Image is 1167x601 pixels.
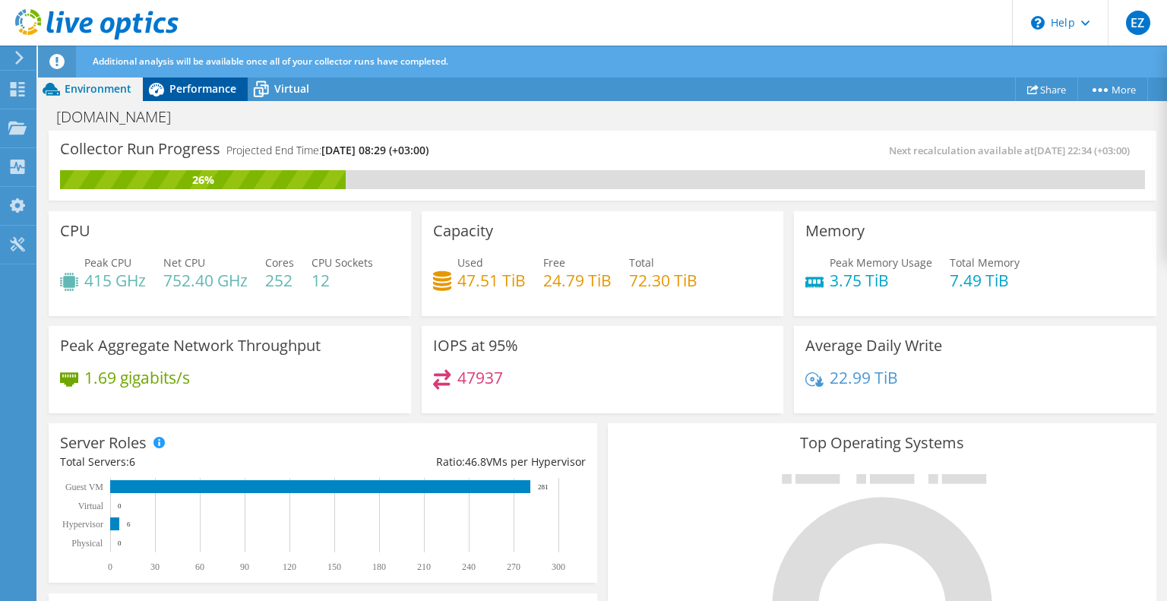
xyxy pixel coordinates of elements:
[195,561,204,572] text: 60
[283,561,296,572] text: 120
[830,255,932,270] span: Peak Memory Usage
[433,223,493,239] h3: Capacity
[127,520,131,528] text: 6
[60,454,323,470] div: Total Servers:
[465,454,486,469] span: 46.8
[889,144,1137,157] span: Next recalculation available at
[805,223,865,239] h3: Memory
[457,369,503,386] h4: 47937
[830,369,898,386] h4: 22.99 TiB
[507,561,520,572] text: 270
[118,502,122,510] text: 0
[538,483,549,491] text: 281
[543,255,565,270] span: Free
[321,143,429,157] span: [DATE] 08:29 (+03:00)
[78,501,104,511] text: Virtual
[1126,11,1150,35] span: EZ
[65,482,103,492] text: Guest VM
[265,272,294,289] h4: 252
[629,272,697,289] h4: 72.30 TiB
[93,55,448,68] span: Additional analysis will be available once all of your collector runs have completed.
[226,142,429,159] h4: Projected End Time:
[830,272,932,289] h4: 3.75 TiB
[84,255,131,270] span: Peak CPU
[129,454,135,469] span: 6
[71,538,103,549] text: Physical
[312,255,373,270] span: CPU Sockets
[60,223,90,239] h3: CPU
[372,561,386,572] text: 180
[950,255,1020,270] span: Total Memory
[543,272,612,289] h4: 24.79 TiB
[84,272,146,289] h4: 415 GHz
[312,272,373,289] h4: 12
[274,81,309,96] span: Virtual
[240,561,249,572] text: 90
[462,561,476,572] text: 240
[433,337,518,354] h3: IOPS at 95%
[552,561,565,572] text: 300
[619,435,1145,451] h3: Top Operating Systems
[65,81,131,96] span: Environment
[323,454,586,470] div: Ratio: VMs per Hypervisor
[60,337,321,354] h3: Peak Aggregate Network Throughput
[629,255,654,270] span: Total
[805,337,942,354] h3: Average Daily Write
[1015,77,1078,101] a: Share
[49,109,194,125] h1: [DOMAIN_NAME]
[163,255,205,270] span: Net CPU
[1077,77,1148,101] a: More
[265,255,294,270] span: Cores
[1031,16,1045,30] svg: \n
[84,369,190,386] h4: 1.69 gigabits/s
[108,561,112,572] text: 0
[60,435,147,451] h3: Server Roles
[457,272,526,289] h4: 47.51 TiB
[457,255,483,270] span: Used
[417,561,431,572] text: 210
[163,272,248,289] h4: 752.40 GHz
[169,81,236,96] span: Performance
[60,172,346,188] div: 26%
[150,561,160,572] text: 30
[950,272,1020,289] h4: 7.49 TiB
[1034,144,1130,157] span: [DATE] 22:34 (+03:00)
[62,519,103,530] text: Hypervisor
[327,561,341,572] text: 150
[118,539,122,547] text: 0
